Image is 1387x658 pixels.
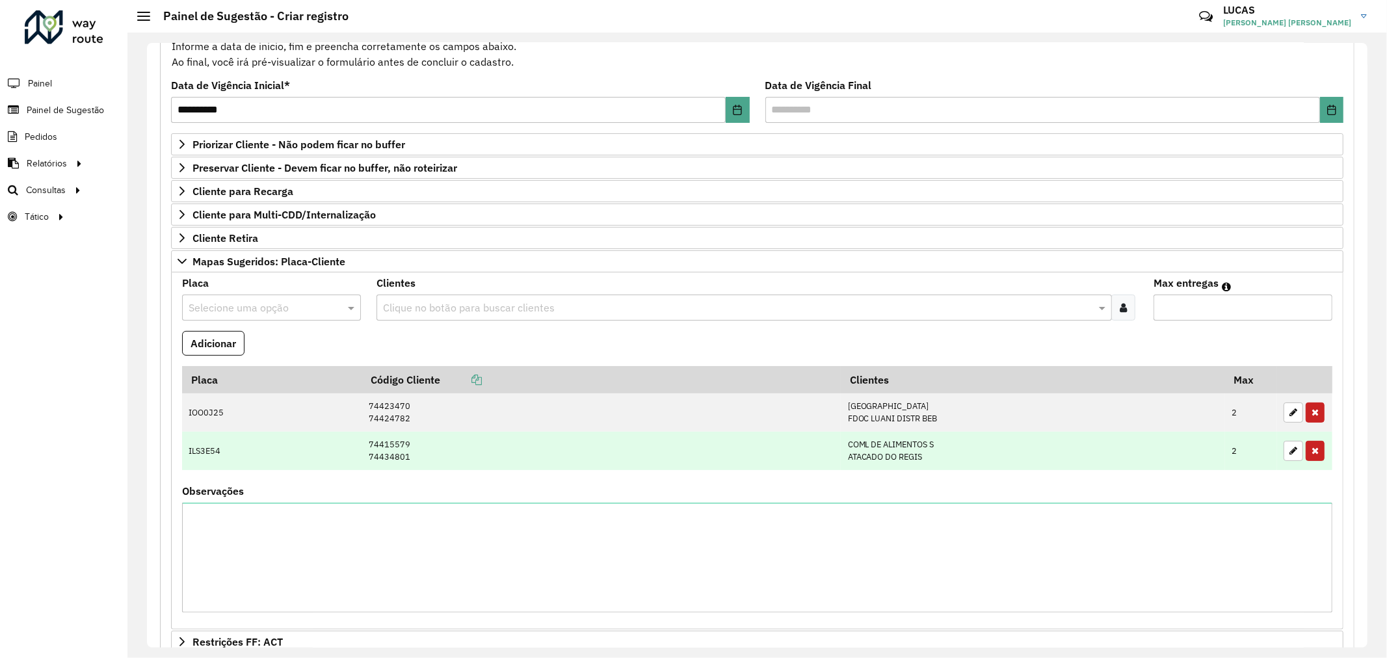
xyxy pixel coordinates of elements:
[28,77,52,90] span: Painel
[171,77,290,93] label: Data de Vigência Inicial
[1225,366,1277,393] th: Max
[376,275,416,291] label: Clientes
[26,183,66,197] span: Consultas
[192,163,457,173] span: Preservar Cliente - Devem ficar no buffer, não roteirizar
[1223,4,1351,16] h3: LUCAS
[171,272,1343,629] div: Mapas Sugeridos: Placa-Cliente
[192,637,283,647] span: Restrições FF: ACT
[765,77,872,93] label: Data de Vigência Final
[182,483,244,499] label: Observações
[25,210,49,224] span: Tático
[841,432,1224,470] td: COML DE ALIMENTOS S ATACADO DO REGIS
[27,157,67,170] span: Relatórios
[182,275,209,291] label: Placa
[440,373,482,386] a: Copiar
[1225,432,1277,470] td: 2
[726,97,749,123] button: Choose Date
[362,393,841,432] td: 74423470 74424782
[171,180,1343,202] a: Cliente para Recarga
[171,133,1343,155] a: Priorizar Cliente - Não podem ficar no buffer
[1192,3,1220,31] a: Contato Rápido
[150,9,349,23] h2: Painel de Sugestão - Criar registro
[841,366,1224,393] th: Clientes
[1154,275,1219,291] label: Max entregas
[171,227,1343,249] a: Cliente Retira
[27,103,104,117] span: Painel de Sugestão
[171,157,1343,179] a: Preservar Cliente - Devem ficar no buffer, não roteirizar
[841,393,1224,432] td: [GEOGRAPHIC_DATA] FDOC LUANI DISTR BEB
[192,209,376,220] span: Cliente para Multi-CDD/Internalização
[1222,282,1231,292] em: Máximo de clientes que serão colocados na mesma rota com os clientes informados
[1225,393,1277,432] td: 2
[1320,97,1343,123] button: Choose Date
[192,233,258,243] span: Cliente Retira
[192,256,345,267] span: Mapas Sugeridos: Placa-Cliente
[362,366,841,393] th: Código Cliente
[25,130,57,144] span: Pedidos
[171,250,1343,272] a: Mapas Sugeridos: Placa-Cliente
[182,331,244,356] button: Adicionar
[171,22,1343,70] div: Informe a data de inicio, fim e preencha corretamente os campos abaixo. Ao final, você irá pré-vi...
[182,366,362,393] th: Placa
[192,186,293,196] span: Cliente para Recarga
[171,204,1343,226] a: Cliente para Multi-CDD/Internalização
[192,139,405,150] span: Priorizar Cliente - Não podem ficar no buffer
[182,432,362,470] td: ILS3E54
[171,631,1343,653] a: Restrições FF: ACT
[1223,17,1351,29] span: [PERSON_NAME] [PERSON_NAME]
[182,393,362,432] td: IOO0J25
[362,432,841,470] td: 74415579 74434801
